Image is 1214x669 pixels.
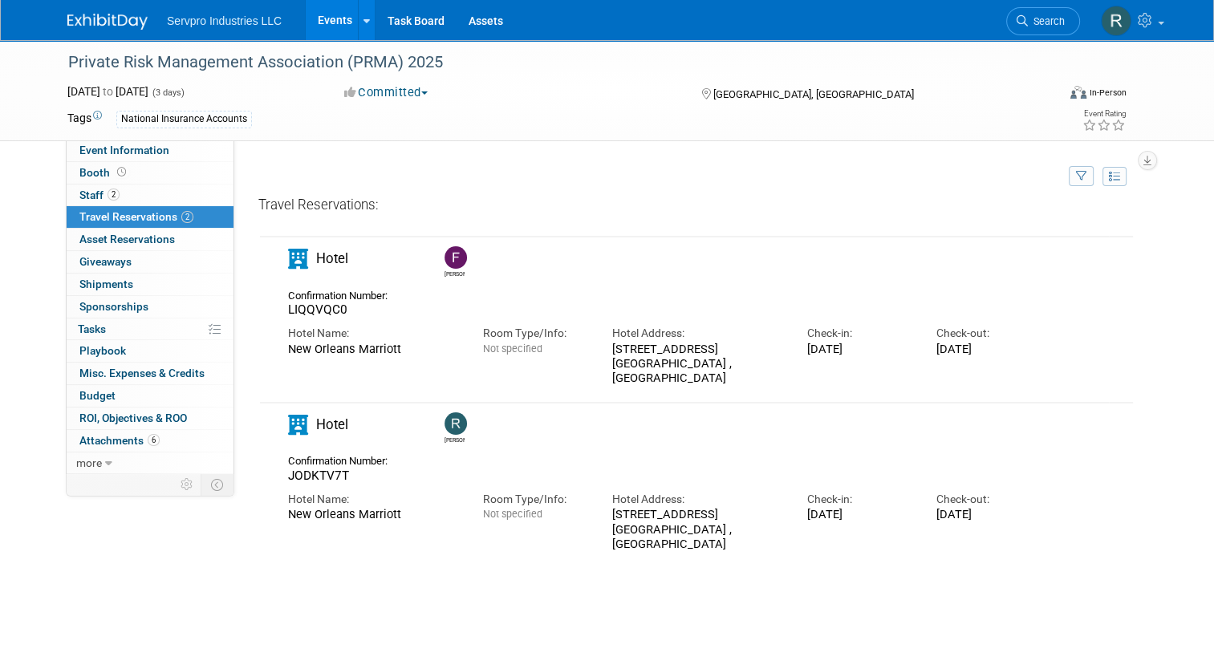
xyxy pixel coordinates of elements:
span: Search [1028,15,1065,27]
img: frederick zebro [445,246,467,269]
span: Shipments [79,278,133,290]
span: Giveaways [79,255,132,268]
a: Asset Reservations [67,229,233,250]
div: Rick Dubois [445,435,465,444]
div: Hotel Address: [612,492,782,507]
span: LIQQVQC0 [288,302,347,317]
div: [STREET_ADDRESS] [GEOGRAPHIC_DATA] , [GEOGRAPHIC_DATA] [612,342,782,386]
span: Not specified [482,508,542,520]
span: ROI, Objectives & ROO [79,412,187,424]
a: Sponsorships [67,296,233,318]
span: 2 [181,211,193,223]
span: Hotel [316,250,348,266]
div: In-Person [1089,87,1127,99]
span: Event Information [79,144,169,156]
i: Hotel [288,249,308,269]
a: Giveaways [67,251,233,273]
div: [DATE] [807,342,913,356]
div: Check-in: [807,492,913,507]
div: [DATE] [936,507,1042,521]
div: New Orleans Marriott [288,507,458,521]
span: Asset Reservations [79,233,175,245]
span: Misc. Expenses & Credits [79,367,205,379]
div: [STREET_ADDRESS] [GEOGRAPHIC_DATA] , [GEOGRAPHIC_DATA] [612,507,782,551]
div: frederick zebro [445,269,465,278]
div: frederick zebro [441,246,469,278]
img: ExhibitDay [67,14,148,30]
i: Hotel [288,415,308,435]
span: Tasks [78,322,106,335]
a: Staff2 [67,184,233,206]
span: [DATE] [DATE] [67,85,148,98]
a: Tasks [67,318,233,340]
div: Event Format [970,83,1127,107]
div: Room Type/Info: [482,492,588,507]
div: Confirmation Number: [288,450,399,468]
a: Shipments [67,274,233,295]
span: Playbook [79,344,126,357]
span: 2 [108,189,120,201]
span: to [100,85,116,98]
div: Hotel Name: [288,492,458,507]
a: Playbook [67,340,233,362]
i: Filter by Traveler [1076,172,1087,182]
span: more [76,456,102,469]
div: Private Risk Management Association (PRMA) 2025 [63,48,1037,77]
td: Personalize Event Tab Strip [173,474,201,495]
span: JODKTV7T [288,468,349,483]
div: New Orleans Marriott [288,342,458,356]
div: [DATE] [807,507,913,521]
a: Misc. Expenses & Credits [67,363,233,384]
td: Toggle Event Tabs [201,474,234,495]
div: Hotel Address: [612,326,782,341]
a: Booth [67,162,233,184]
a: Event Information [67,140,233,161]
a: more [67,452,233,474]
img: Rick Dubois [1101,6,1131,36]
span: Travel Reservations [79,210,193,223]
div: Hotel Name: [288,326,458,341]
div: [DATE] [936,342,1042,356]
span: Staff [79,189,120,201]
a: Attachments6 [67,430,233,452]
span: Booth not reserved yet [114,166,129,178]
span: Attachments [79,434,160,447]
div: Check-in: [807,326,913,341]
button: Committed [339,84,434,101]
div: Event Rating [1082,110,1126,118]
span: [GEOGRAPHIC_DATA], [GEOGRAPHIC_DATA] [713,88,914,100]
a: ROI, Objectives & ROO [67,407,233,429]
td: Tags [67,110,102,128]
div: Travel Reservations: [258,196,1135,221]
div: Confirmation Number: [288,285,399,302]
span: 6 [148,434,160,446]
div: Room Type/Info: [482,326,588,341]
span: Sponsorships [79,300,148,313]
a: Search [1006,7,1080,35]
span: Servpro Industries LLC [167,14,282,27]
span: Booth [79,166,129,179]
span: (3 days) [151,87,185,98]
span: Budget [79,389,116,402]
img: Format-Inperson.png [1070,86,1086,99]
a: Travel Reservations2 [67,206,233,228]
div: National Insurance Accounts [116,111,252,128]
span: Not specified [482,343,542,355]
div: Check-out: [936,492,1042,507]
div: Rick Dubois [441,412,469,444]
a: Budget [67,385,233,407]
span: Hotel [316,416,348,432]
img: Rick Dubois [445,412,467,435]
div: Check-out: [936,326,1042,341]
